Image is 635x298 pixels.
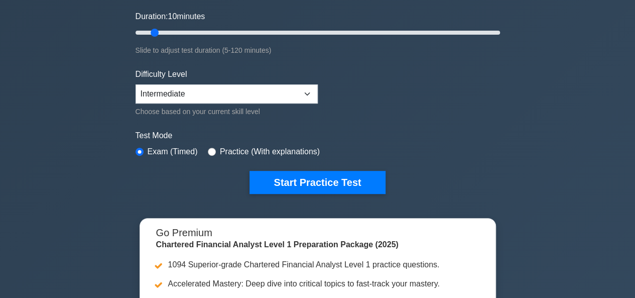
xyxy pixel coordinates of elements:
span: 10 [168,12,177,21]
label: Practice (With explanations) [220,146,320,158]
label: Duration: minutes [136,11,205,23]
div: Slide to adjust test duration (5-120 minutes) [136,44,500,56]
label: Exam (Timed) [148,146,198,158]
button: Start Practice Test [249,171,385,194]
label: Test Mode [136,130,500,142]
div: Choose based on your current skill level [136,106,318,118]
label: Difficulty Level [136,68,187,80]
